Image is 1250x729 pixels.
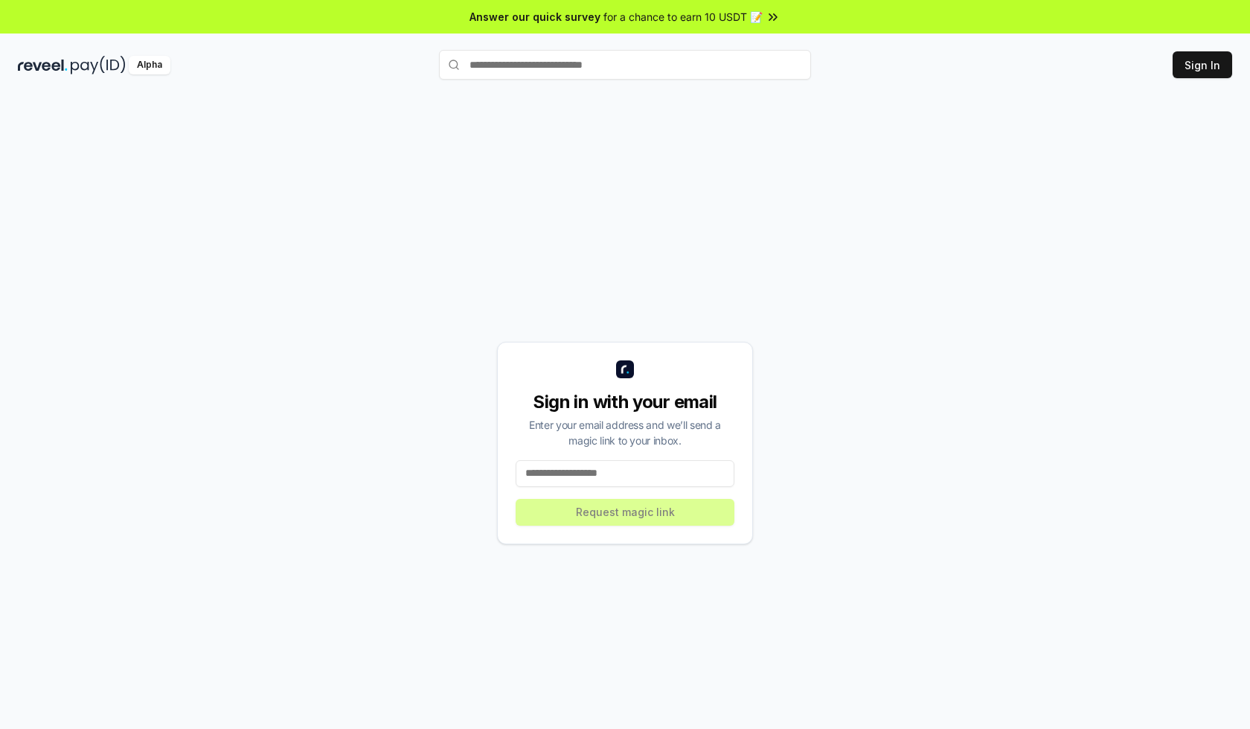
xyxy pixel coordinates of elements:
[129,56,170,74] div: Alpha
[18,56,68,74] img: reveel_dark
[71,56,126,74] img: pay_id
[1173,51,1232,78] button: Sign In
[516,390,734,414] div: Sign in with your email
[603,9,763,25] span: for a chance to earn 10 USDT 📝
[469,9,600,25] span: Answer our quick survey
[616,360,634,378] img: logo_small
[516,417,734,448] div: Enter your email address and we’ll send a magic link to your inbox.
